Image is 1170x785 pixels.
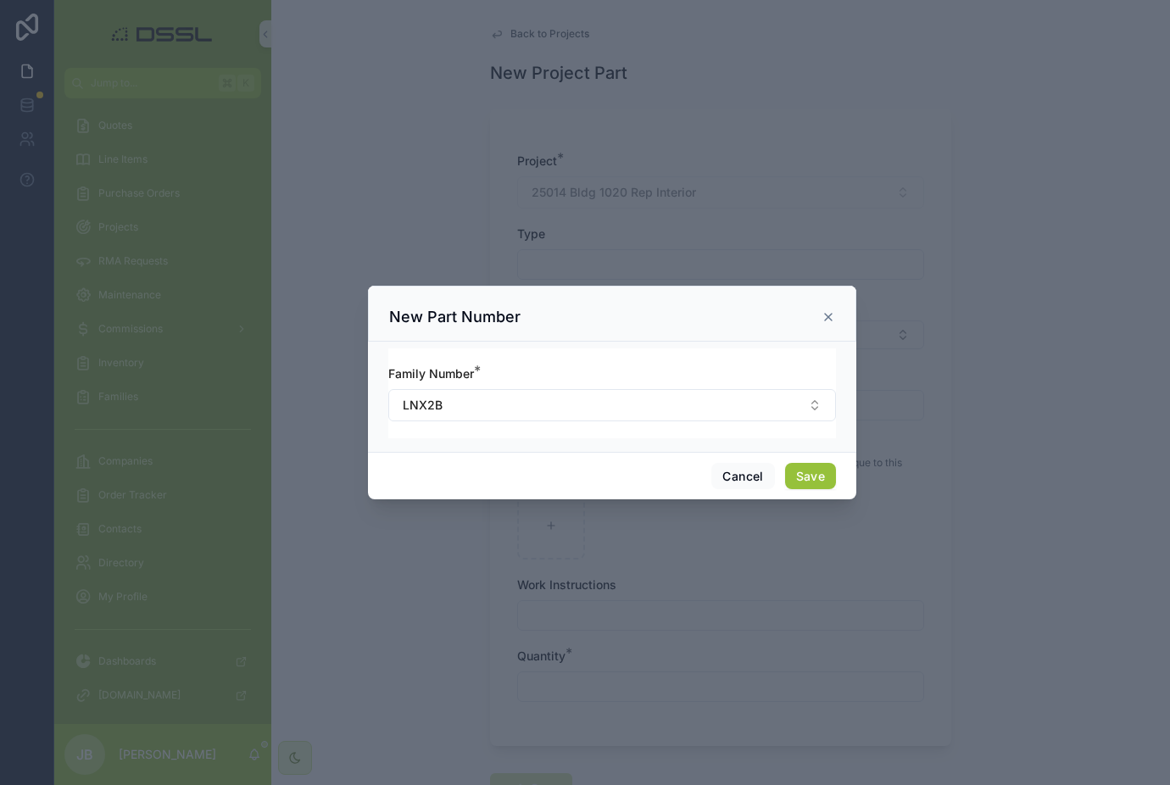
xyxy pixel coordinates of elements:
[388,366,474,381] span: Family Number
[389,307,521,327] h3: New Part Number
[388,389,836,421] button: Select Button
[785,463,836,490] button: Save
[711,463,774,490] button: Cancel
[403,397,443,414] span: LNX2B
